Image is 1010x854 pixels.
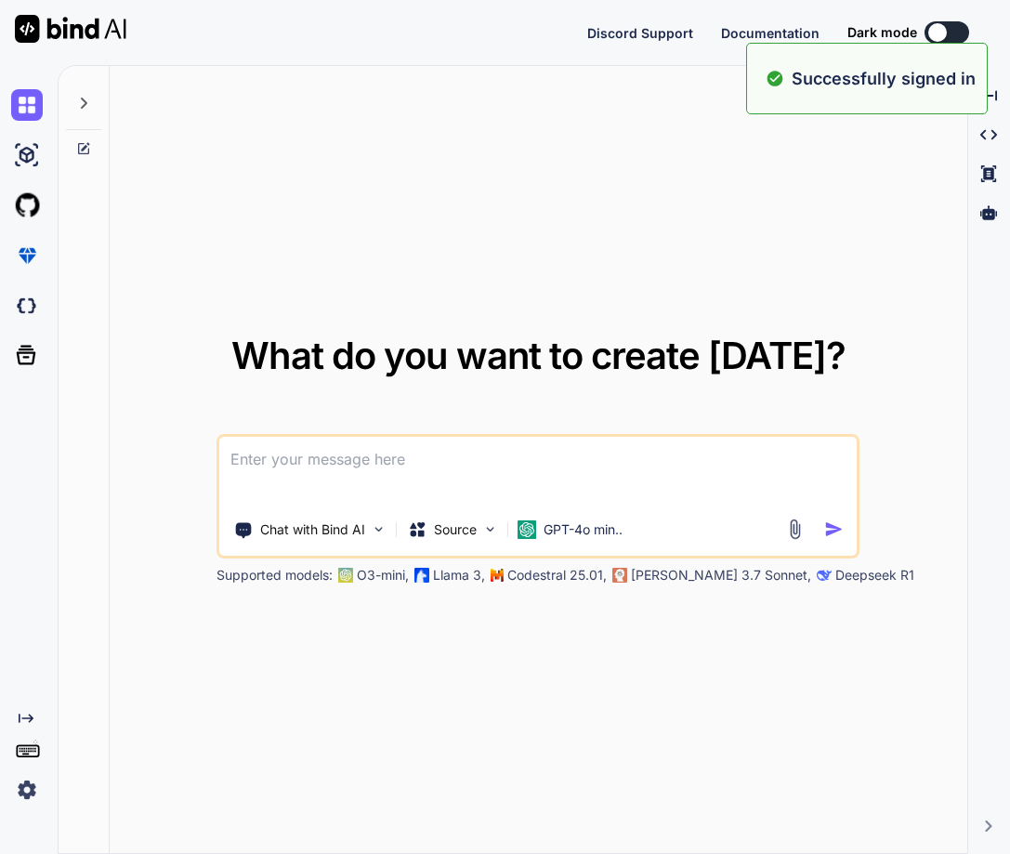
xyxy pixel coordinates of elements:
[414,568,429,583] img: Llama2
[15,15,126,43] img: Bind AI
[817,568,832,583] img: claude
[338,568,353,583] img: GPT-4
[587,23,693,43] button: Discord Support
[11,139,43,171] img: ai-studio
[371,521,387,537] img: Pick Tools
[792,66,976,91] p: Successfully signed in
[631,566,811,585] p: [PERSON_NAME] 3.7 Sonnet,
[216,566,333,585] p: Supported models:
[11,240,43,271] img: premium
[11,89,43,121] img: chat
[260,520,365,539] p: Chat with Bind AI
[433,566,485,585] p: Llama 3,
[721,25,820,41] span: Documentation
[587,25,693,41] span: Discord Support
[491,569,504,582] img: Mistral-AI
[824,519,844,539] img: icon
[357,566,409,585] p: O3-mini,
[11,290,43,322] img: darkCloudIdeIcon
[518,520,536,539] img: GPT-4o mini
[231,333,846,378] span: What do you want to create [DATE]?
[766,66,784,91] img: alert
[434,520,477,539] p: Source
[544,520,623,539] p: GPT-4o min..
[612,568,627,583] img: claude
[847,23,917,42] span: Dark mode
[11,190,43,221] img: githubLight
[835,566,914,585] p: Deepseek R1
[482,521,498,537] img: Pick Models
[784,519,806,540] img: attachment
[721,23,820,43] button: Documentation
[507,566,607,585] p: Codestral 25.01,
[11,774,43,806] img: settings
